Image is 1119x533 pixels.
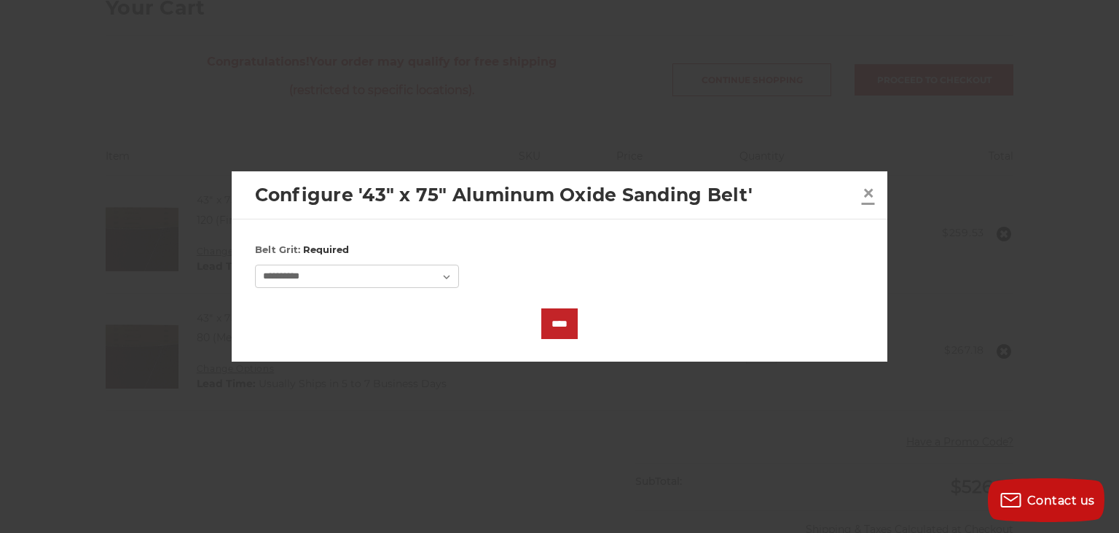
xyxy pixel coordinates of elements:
button: Contact us [988,478,1104,522]
span: Contact us [1027,494,1095,507]
label: Belt Grit: [255,243,865,257]
a: Close [857,182,880,205]
span: × [862,179,875,207]
small: Required [303,244,349,255]
h2: Configure '43" x 75" Aluminum Oxide Sanding Belt' [255,182,857,209]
